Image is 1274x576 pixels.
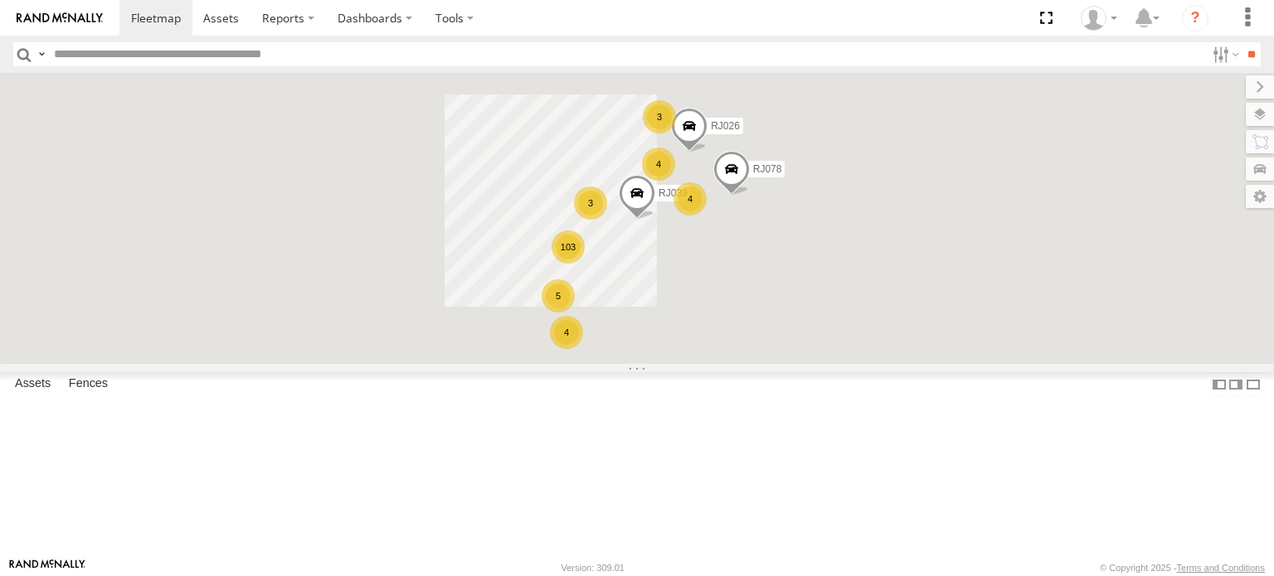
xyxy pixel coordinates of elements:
[1100,563,1265,573] div: © Copyright 2025 -
[9,559,85,576] a: Visit our Website
[643,100,676,133] div: 3
[1182,5,1208,31] i: ?
[1245,372,1262,396] label: Hide Summary Table
[1228,372,1244,396] label: Dock Summary Table to the Right
[1177,563,1265,573] a: Terms and Conditions
[1075,6,1123,31] div: Edgar Vargas
[753,163,782,175] span: RJ078
[552,230,585,264] div: 103
[659,186,688,198] span: RJ039
[61,373,116,396] label: Fences
[7,373,59,396] label: Assets
[574,186,607,220] div: 3
[642,148,675,181] div: 4
[17,12,103,24] img: rand-logo.svg
[1206,42,1242,66] label: Search Filter Options
[550,316,583,349] div: 4
[35,42,48,66] label: Search Query
[542,279,575,312] div: 5
[1211,372,1228,396] label: Dock Summary Table to the Left
[562,563,625,573] div: Version: 309.01
[1246,185,1274,208] label: Map Settings
[673,182,707,215] div: 4
[711,120,740,132] span: RJ026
